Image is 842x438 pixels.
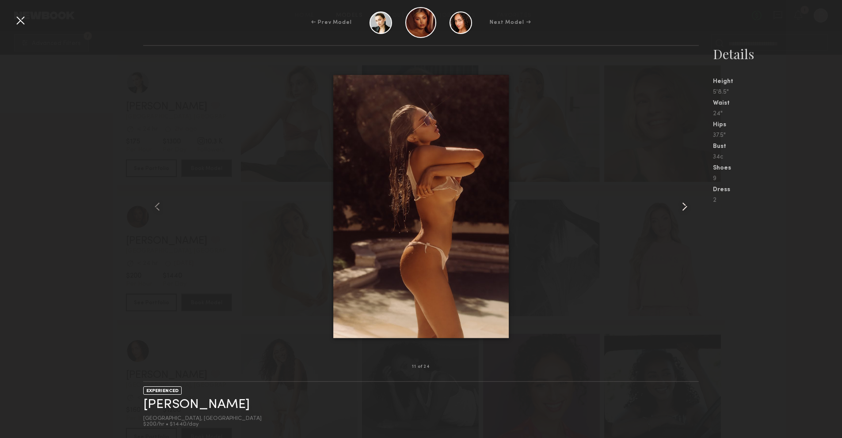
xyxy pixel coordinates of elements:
div: [GEOGRAPHIC_DATA], [GEOGRAPHIC_DATA] [143,416,262,422]
div: $200/hr • $1440/day [143,422,262,427]
div: Dress [713,187,842,193]
div: EXPERIENCED [143,386,182,395]
div: ← Prev Model [311,19,352,26]
div: Details [713,45,842,63]
div: 24" [713,111,842,117]
div: 9 [713,176,842,182]
div: Bust [713,143,842,150]
div: Shoes [713,165,842,171]
div: 11 of 24 [412,365,430,369]
div: Waist [713,100,842,106]
div: Height [713,79,842,85]
div: 34c [713,154,842,160]
div: Next Model → [490,19,531,26]
a: [PERSON_NAME] [143,398,250,412]
div: 5'8.5" [713,89,842,95]
div: Hips [713,122,842,128]
div: 2 [713,197,842,204]
div: 37.5" [713,132,842,139]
